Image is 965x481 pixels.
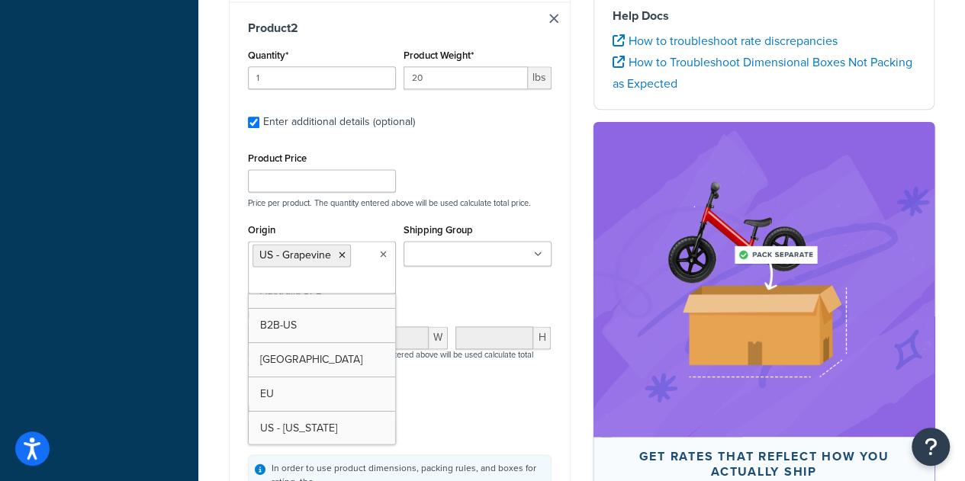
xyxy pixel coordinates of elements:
p: Dimensions per product. The quantity entered above will be used calculate total volume. [244,349,555,370]
span: US - [US_STATE] [260,420,337,436]
label: Shipping Group [404,224,473,236]
input: 0.00 [404,66,528,89]
p: Price per product. The quantity entered above will be used calculate total price. [244,197,555,208]
input: Enter additional details (optional) [248,117,259,128]
label: Origin [248,224,275,236]
span: B2B-US [260,317,297,333]
span: W [429,326,448,349]
span: H [533,326,551,349]
h3: Product 2 [248,21,552,36]
span: US - Grapevine [259,247,331,263]
span: lbs [528,66,552,89]
a: Remove Item [549,14,558,23]
a: US - [US_STATE] [249,412,395,445]
input: 0.0 [248,66,396,89]
a: How to Troubleshoot Dimensional Boxes Not Packing as Expected [613,53,912,92]
h4: Help Docs [613,7,916,25]
a: [GEOGRAPHIC_DATA] [249,343,395,377]
div: Get rates that reflect how you actually ship [630,449,899,479]
label: Product Price [248,152,307,164]
span: EU [260,386,274,402]
label: Quantity* [248,50,288,61]
label: Product Weight* [404,50,474,61]
img: feature-image-dim-d40ad3071a2b3c8e08177464837368e35600d3c5e73b18a22c1e4bb210dc32ac.png [649,145,878,414]
div: Enter additional details (optional) [263,111,415,133]
a: How to troubleshoot rate discrepancies [613,32,838,50]
button: Open Resource Center [912,428,950,466]
span: [GEOGRAPHIC_DATA] [260,351,362,367]
a: B2B-US [249,309,395,342]
a: EU [249,377,395,411]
